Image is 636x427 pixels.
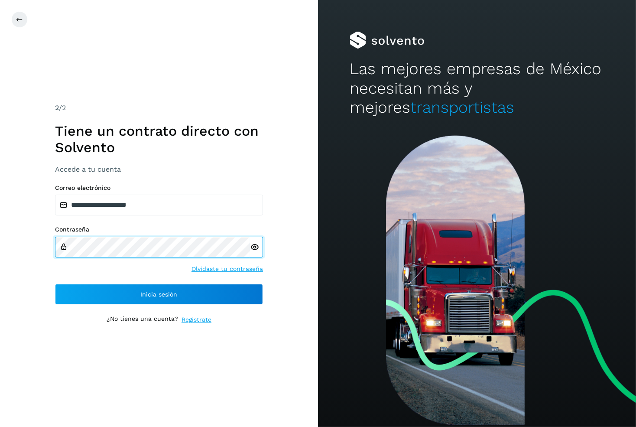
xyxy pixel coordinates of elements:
span: 2 [55,104,59,112]
button: Inicia sesión [55,284,263,305]
h2: Las mejores empresas de México necesitan más y mejores [350,59,604,117]
a: Regístrate [182,315,211,324]
label: Contraseña [55,226,263,233]
div: /2 [55,103,263,113]
h1: Tiene un contrato directo con Solvento [55,123,263,156]
h3: Accede a tu cuenta [55,165,263,173]
p: ¿No tienes una cuenta? [107,315,178,324]
span: Inicia sesión [141,291,178,297]
a: Olvidaste tu contraseña [191,264,263,274]
span: transportistas [410,98,514,117]
label: Correo electrónico [55,184,263,192]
